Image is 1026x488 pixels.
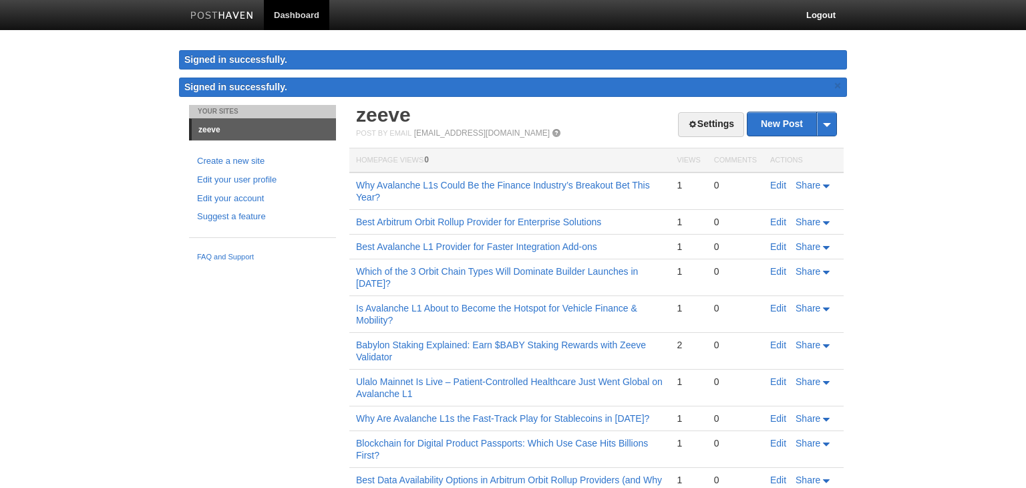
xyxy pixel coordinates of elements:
span: Signed in successfully. [184,82,287,92]
div: 1 [677,474,700,486]
div: 0 [714,437,757,449]
a: Edit [770,475,786,485]
a: Best Arbitrum Orbit Rollup Provider for Enterprise Solutions [356,217,601,227]
th: Views [670,148,707,173]
div: 0 [714,339,757,351]
th: Homepage Views [349,148,670,173]
div: 0 [714,412,757,424]
a: Edit [770,217,786,227]
div: 0 [714,376,757,388]
span: Share [796,180,820,191]
a: Edit [770,413,786,424]
div: 0 [714,302,757,314]
a: Ulalo Mainnet Is Live – Patient-Controlled Healthcare Just Went Global on Avalanche L1 [356,376,663,399]
span: Share [796,475,820,485]
th: Actions [763,148,844,173]
span: Share [796,266,820,277]
a: Edit [770,340,786,350]
span: Share [796,438,820,449]
a: Which of the 3 Orbit Chain Types Will Dominate Builder Launches in [DATE]? [356,266,638,289]
a: Edit your account [197,192,328,206]
a: Babylon Staking Explained: Earn $BABY Staking Rewards with Zeeve Validator [356,340,646,362]
a: New Post [747,112,836,136]
span: Share [796,413,820,424]
a: Is Avalanche L1 About to Become the Hotspot for Vehicle Finance & Mobility? [356,303,637,326]
div: 1 [677,437,700,449]
div: 0 [714,216,757,228]
a: Edit [770,266,786,277]
a: [EMAIL_ADDRESS][DOMAIN_NAME] [414,128,550,138]
div: 1 [677,179,700,191]
span: Share [796,303,820,314]
a: × [832,78,844,94]
div: 1 [677,216,700,228]
span: Share [796,376,820,387]
a: Why Are Avalanche L1s the Fast-Track Play for Stablecoins in [DATE]? [356,413,649,424]
a: FAQ and Support [197,251,328,263]
li: Your Sites [189,105,336,118]
div: 2 [677,339,700,351]
div: 1 [677,265,700,277]
div: 0 [714,241,757,253]
a: Edit [770,438,786,449]
a: Edit [770,376,786,387]
div: 1 [677,241,700,253]
div: 0 [714,265,757,277]
div: 1 [677,376,700,388]
a: Settings [678,112,744,137]
img: Posthaven-bar [190,11,254,21]
span: Share [796,340,820,350]
span: 0 [424,155,429,164]
span: Post by Email [356,129,411,137]
a: Edit [770,303,786,314]
span: Share [796,241,820,252]
a: Suggest a feature [197,210,328,224]
a: Why Avalanche L1s Could Be the Finance Industry’s Breakout Bet This Year? [356,180,650,203]
div: Signed in successfully. [179,50,847,70]
div: 1 [677,412,700,424]
a: Edit [770,241,786,252]
th: Comments [707,148,763,173]
div: 0 [714,179,757,191]
a: Edit your user profile [197,173,328,187]
a: zeeve [192,119,336,140]
a: Create a new site [197,154,328,168]
a: Best Avalanche L1 Provider for Faster Integration Add-ons [356,241,597,252]
a: Blockchain for Digital Product Passports: Which Use Case Hits Billions First? [356,438,648,461]
div: 1 [677,302,700,314]
div: 0 [714,474,757,486]
a: Edit [770,180,786,191]
span: Share [796,217,820,227]
a: zeeve [356,104,411,126]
